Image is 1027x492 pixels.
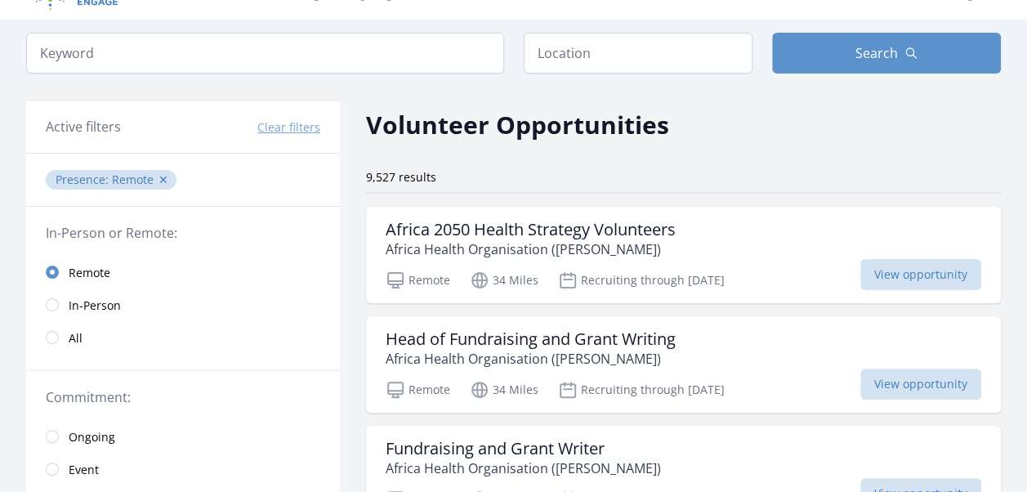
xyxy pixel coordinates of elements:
[257,119,320,136] button: Clear filters
[772,33,1001,74] button: Search
[860,369,981,400] span: View opportunity
[366,316,1001,413] a: Head of Fundraising and Grant Writing Africa Health Organisation ([PERSON_NAME]) Remote 34 Miles ...
[470,271,538,290] p: 34 Miles
[366,169,436,185] span: 9,527 results
[860,259,981,290] span: View opportunity
[69,462,99,478] span: Event
[524,33,752,74] input: Location
[386,220,676,239] h3: Africa 2050 Health Strategy Volunteers
[386,458,661,478] p: Africa Health Organisation ([PERSON_NAME])
[69,297,121,314] span: In-Person
[26,420,340,453] a: Ongoing
[366,106,669,143] h2: Volunteer Opportunities
[386,271,450,290] p: Remote
[69,429,115,445] span: Ongoing
[558,271,725,290] p: Recruiting through [DATE]
[470,380,538,400] p: 34 Miles
[112,172,154,187] span: Remote
[46,387,320,407] legend: Commitment:
[69,330,83,347] span: All
[26,321,340,354] a: All
[46,223,320,243] legend: In-Person or Remote:
[69,265,110,281] span: Remote
[386,239,676,259] p: Africa Health Organisation ([PERSON_NAME])
[26,453,340,485] a: Event
[159,172,168,188] button: ✕
[386,329,676,349] h3: Head of Fundraising and Grant Writing
[386,439,661,458] h3: Fundraising and Grant Writer
[56,172,112,187] span: Presence :
[46,117,121,136] h3: Active filters
[26,33,504,74] input: Keyword
[26,288,340,321] a: In-Person
[855,43,898,63] span: Search
[386,380,450,400] p: Remote
[386,349,676,369] p: Africa Health Organisation ([PERSON_NAME])
[366,207,1001,303] a: Africa 2050 Health Strategy Volunteers Africa Health Organisation ([PERSON_NAME]) Remote 34 Miles...
[26,256,340,288] a: Remote
[558,380,725,400] p: Recruiting through [DATE]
